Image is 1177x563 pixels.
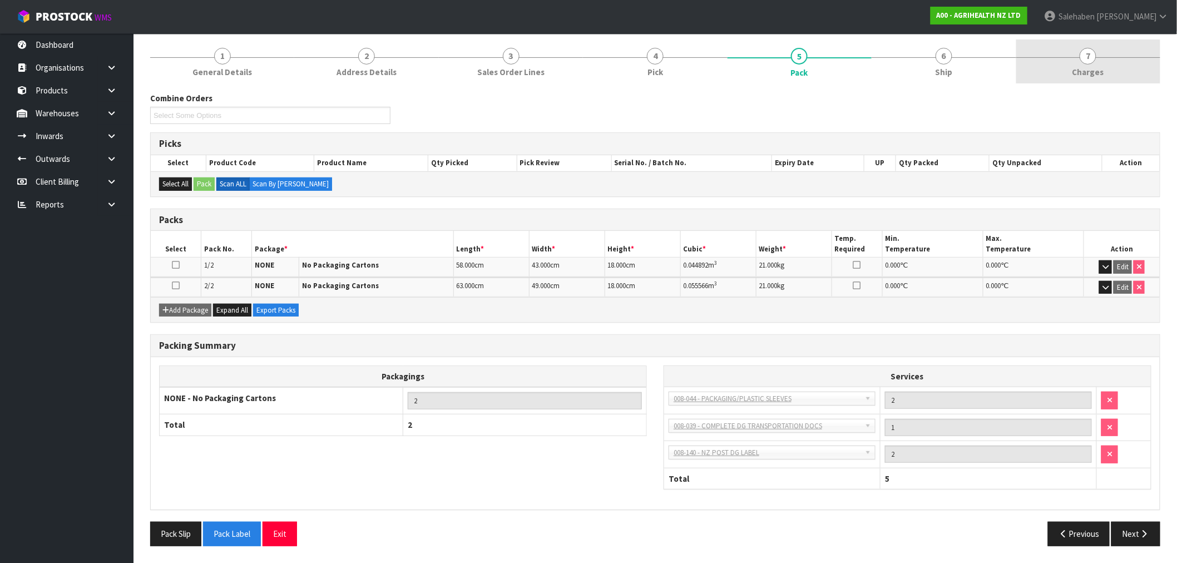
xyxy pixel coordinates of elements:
strong: NONE - No Packaging Cartons [164,393,276,403]
span: Expand All [216,305,248,315]
span: 3 [503,48,520,65]
span: 0.000 [886,260,901,270]
th: Height [605,231,680,257]
td: cm [453,278,529,297]
th: Action [1102,155,1160,171]
label: Scan ALL [216,177,250,191]
span: ProStock [36,9,92,24]
button: Previous [1048,522,1110,546]
td: m [680,258,756,277]
button: Edit [1114,260,1132,274]
button: Exit [263,522,297,546]
img: cube-alt.png [17,9,31,23]
button: Edit [1114,281,1132,294]
span: 0.000 [886,281,901,290]
label: Scan By [PERSON_NAME] [249,177,332,191]
th: Qty Picked [428,155,517,171]
th: Qty Unpacked [990,155,1102,171]
span: Pack [791,67,808,78]
small: WMS [95,12,112,23]
span: Ship [935,66,952,78]
span: 5 [885,473,889,484]
span: 7 [1080,48,1096,65]
span: Pack [150,84,1160,555]
th: Services [664,366,1151,387]
span: 6 [936,48,952,65]
button: Add Package [159,304,211,317]
span: 5 [791,48,808,65]
th: Min. Temperature [882,231,983,257]
th: Length [453,231,529,257]
td: cm [605,278,680,297]
span: 008-039 - COMPLETE DG TRANSPORTATION DOCS [674,419,861,433]
th: Pack No. [201,231,252,257]
td: cm [453,258,529,277]
button: Export Packs [253,304,299,317]
label: Combine Orders [150,92,212,104]
h3: Packs [159,215,1151,225]
span: 21.000 [759,281,778,290]
h3: Picks [159,139,1151,149]
span: 18.000 [608,281,626,290]
span: General Details [192,66,252,78]
span: 21.000 [759,260,778,270]
th: Weight [756,231,832,257]
th: Temp. Required [832,231,882,257]
td: kg [756,258,832,277]
button: Pack Label [203,522,261,546]
span: 49.000 [532,281,551,290]
th: Total [664,468,881,489]
td: cm [605,258,680,277]
span: 43.000 [532,260,551,270]
span: 008-140 - NZ POST DG LABEL [674,446,861,460]
span: 008-044 - PACKAGING/PLASTIC SLEEVES [674,392,861,406]
strong: NONE [255,281,274,290]
button: Pack Slip [150,522,201,546]
span: Charges [1072,66,1104,78]
td: ℃ [983,278,1084,297]
strong: No Packaging Cartons [302,281,379,290]
span: Pick [647,66,663,78]
strong: NONE [255,260,274,270]
span: [PERSON_NAME] [1096,11,1156,22]
strong: No Packaging Cartons [302,260,379,270]
span: 1 [214,48,231,65]
span: 1/2 [204,260,214,270]
td: m [680,278,756,297]
span: Address Details [337,66,397,78]
td: ℃ [882,258,983,277]
th: Total [160,414,403,436]
sup: 3 [715,280,718,287]
th: Cubic [680,231,756,257]
td: cm [529,278,605,297]
th: Select [151,231,201,257]
th: Product Code [206,155,314,171]
span: 18.000 [608,260,626,270]
h3: Packing Summary [159,340,1151,351]
span: 2 [408,419,412,430]
span: 2/2 [204,281,214,290]
span: Salehaben [1059,11,1095,22]
td: ℃ [882,278,983,297]
span: 63.000 [457,281,475,290]
th: Package [251,231,453,257]
span: 4 [647,48,664,65]
th: Max. Temperature [983,231,1084,257]
th: UP [864,155,896,171]
th: Width [529,231,605,257]
span: 0.000 [986,281,1001,290]
td: ℃ [983,258,1084,277]
button: Pack [194,177,215,191]
button: Next [1111,522,1160,546]
td: kg [756,278,832,297]
span: 58.000 [457,260,475,270]
th: Serial No. / Batch No. [611,155,772,171]
span: 2 [358,48,375,65]
th: Action [1084,231,1160,257]
th: Expiry Date [772,155,864,171]
button: Expand All [213,304,251,317]
th: Packagings [160,366,647,388]
span: Sales Order Lines [477,66,545,78]
td: cm [529,258,605,277]
th: Pick Review [517,155,611,171]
